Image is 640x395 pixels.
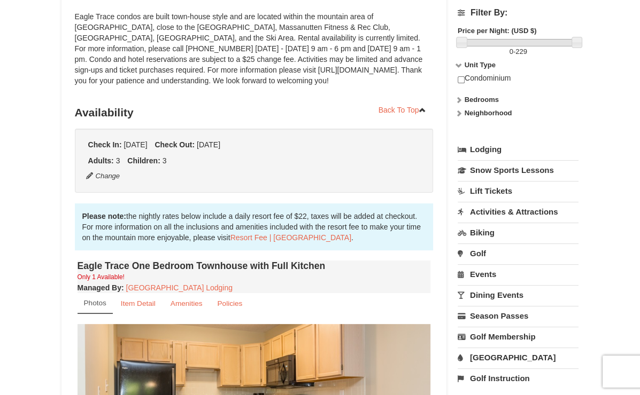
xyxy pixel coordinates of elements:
[458,327,579,346] a: Golf Membership
[171,299,203,307] small: Amenities
[78,293,113,314] a: Photos
[458,368,579,388] a: Golf Instruction
[86,170,121,182] button: Change
[458,73,579,94] div: Condominium
[458,306,579,326] a: Season Passes
[116,156,120,165] span: 3
[78,283,121,292] span: Managed By
[88,140,122,149] strong: Check In:
[126,283,233,292] a: [GEOGRAPHIC_DATA] Lodging
[465,96,499,104] strong: Bedrooms
[114,293,163,314] a: Item Detail
[210,293,249,314] a: Policies
[465,61,496,69] strong: Unit Type
[515,48,527,56] span: 229
[155,140,195,149] strong: Check Out:
[458,181,579,201] a: Lift Tickets
[458,264,579,284] a: Events
[510,48,513,56] span: 0
[75,11,434,97] div: Eagle Trace condos are built town-house style and are located within the mountain area of [GEOGRA...
[458,243,579,263] a: Golf
[458,347,579,367] a: [GEOGRAPHIC_DATA]
[217,299,242,307] small: Policies
[75,203,434,250] div: the nightly rates below include a daily resort fee of $22, taxes will be added at checkout. For m...
[163,156,167,165] span: 3
[458,202,579,222] a: Activities & Attractions
[458,8,579,18] h4: Filter By:
[84,299,106,307] small: Photos
[78,260,431,271] h4: Eagle Trace One Bedroom Townhouse with Full Kitchen
[164,293,210,314] a: Amenities
[121,299,156,307] small: Item Detail
[197,140,220,149] span: [DATE]
[372,102,434,118] a: Back To Top
[458,140,579,159] a: Lodging
[88,156,114,165] strong: Adults:
[127,156,160,165] strong: Children:
[124,140,147,149] span: [DATE]
[458,46,579,57] label: -
[78,273,125,281] small: Only 1 Available!
[78,283,124,292] strong: :
[465,109,512,117] strong: Neighborhood
[458,27,536,35] strong: Price per Night: (USD $)
[458,223,579,242] a: Biking
[75,102,434,123] h3: Availability
[458,285,579,305] a: Dining Events
[230,233,351,242] a: Resort Fee | [GEOGRAPHIC_DATA]
[82,212,126,220] strong: Please note:
[458,160,579,180] a: Snow Sports Lessons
